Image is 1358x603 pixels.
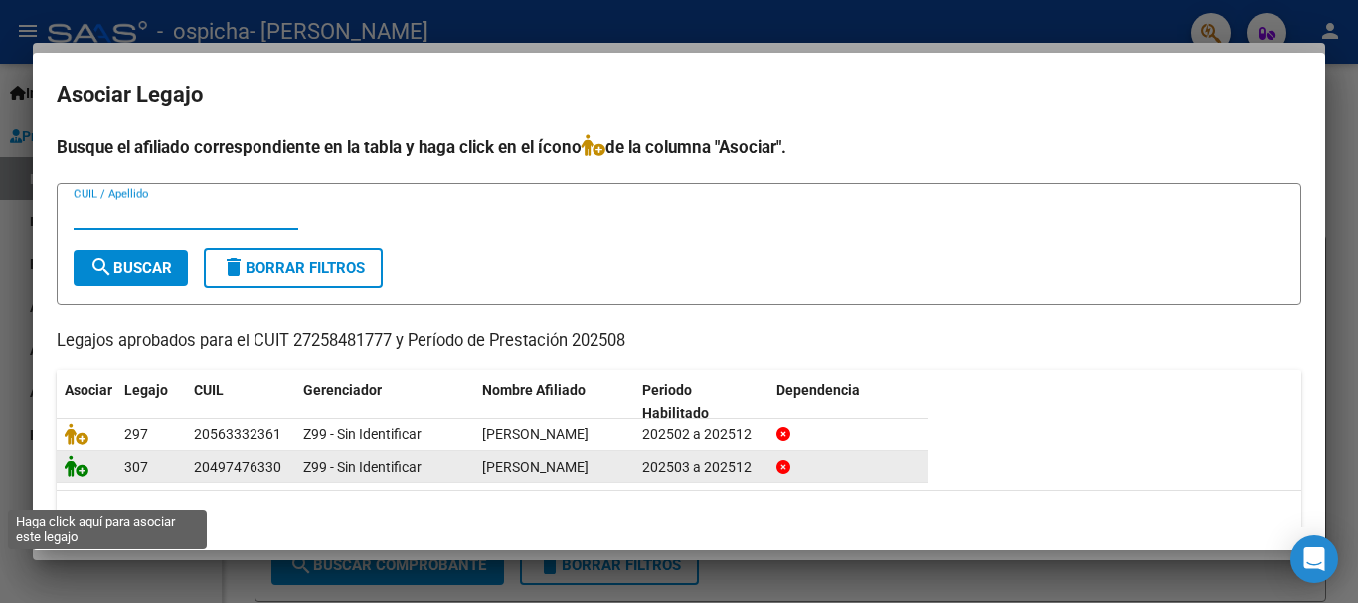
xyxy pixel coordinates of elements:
datatable-header-cell: Nombre Afiliado [474,370,634,435]
div: 202503 a 202512 [642,456,761,479]
span: Z99 - Sin Identificar [303,459,422,475]
div: 20563332361 [194,423,281,446]
datatable-header-cell: CUIL [186,370,295,435]
h2: Asociar Legajo [57,76,1301,114]
span: GOMEZ TIZIANO ALEJANDRO [482,459,589,475]
h4: Busque el afiliado correspondiente en la tabla y haga click en el ícono de la columna "Asociar". [57,134,1301,160]
mat-icon: delete [222,255,246,279]
p: Legajos aprobados para el CUIT 27258481777 y Período de Prestación 202508 [57,329,1301,354]
span: Buscar [89,259,172,277]
span: TOLEDO ULISES GUSTAVO [482,426,589,442]
span: Borrar Filtros [222,259,365,277]
span: Gerenciador [303,382,382,398]
button: Buscar [74,250,188,286]
span: Asociar [65,382,112,398]
datatable-header-cell: Gerenciador [295,370,474,435]
div: 2 registros [57,491,1301,540]
span: Legajo [124,382,168,398]
datatable-header-cell: Legajo [116,370,186,435]
div: Open Intercom Messenger [1290,535,1338,583]
span: 307 [124,459,148,475]
datatable-header-cell: Periodo Habilitado [634,370,768,435]
span: CUIL [194,382,224,398]
datatable-header-cell: Asociar [57,370,116,435]
mat-icon: search [89,255,113,279]
span: 297 [124,426,148,442]
div: 20497476330 [194,456,281,479]
span: Nombre Afiliado [482,382,586,398]
span: Z99 - Sin Identificar [303,426,422,442]
datatable-header-cell: Dependencia [768,370,929,435]
span: Periodo Habilitado [642,382,709,421]
div: 202502 a 202512 [642,423,761,446]
button: Borrar Filtros [204,248,383,288]
span: Dependencia [776,382,860,398]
